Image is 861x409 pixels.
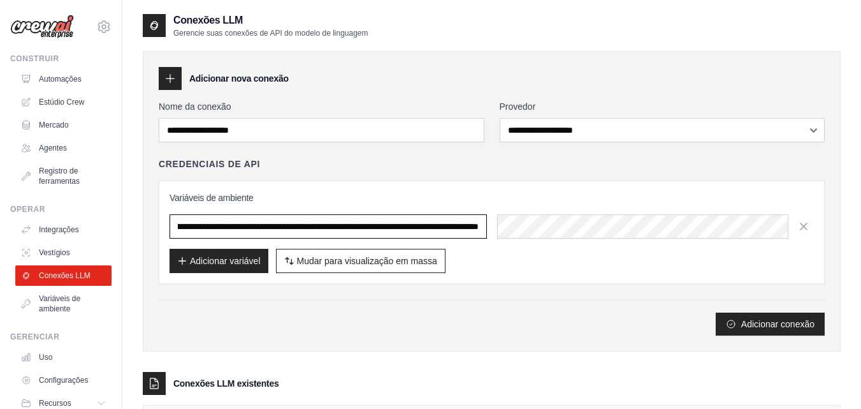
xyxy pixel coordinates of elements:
font: Recursos [39,399,71,408]
font: Operar [10,205,45,214]
a: Configurações [15,370,112,390]
font: Adicionar conexão [741,319,814,329]
font: Agentes [39,144,67,152]
a: Integrações [15,219,112,240]
font: Provedor [500,101,536,112]
font: Adicionar nova conexão [189,73,289,84]
font: Conexões LLM [173,15,243,26]
font: Construir [10,54,59,63]
a: Agentes [15,138,112,158]
font: Conexões LLM [39,271,90,280]
font: Variáveis ​​de ambiente [39,294,80,313]
button: Mudar para visualização em massa [276,249,445,273]
font: Vestígios [39,248,70,257]
font: Estúdio Crew [39,98,84,107]
img: Logotipo [10,15,74,39]
a: Registro de ferramentas [15,161,112,191]
font: Automações [39,75,82,84]
font: Configurações [39,376,88,385]
font: Gerenciar [10,332,59,341]
font: Registro de ferramentas [39,167,80,186]
font: Credenciais de API [159,159,260,169]
a: Conexões LLM [15,265,112,286]
a: Mercado [15,115,112,135]
font: Mudar para visualização em massa [297,256,437,266]
a: Uso [15,347,112,368]
font: Nome da conexão [159,101,231,112]
font: Adicionar variável [190,256,261,266]
font: Mercado [39,121,69,130]
button: Adicionar conexão [716,313,825,336]
a: Vestígios [15,242,112,263]
font: Conexões LLM existentes [173,378,279,389]
a: Estúdio Crew [15,92,112,112]
font: Integrações [39,225,79,234]
button: Adicionar variável [170,249,268,273]
font: Uso [39,353,52,362]
a: Automações [15,69,112,89]
font: Gerencie suas conexões de API do modelo de linguagem [173,29,368,38]
a: Variáveis ​​de ambiente [15,288,112,319]
font: Variáveis ​​de ambiente [170,193,254,203]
